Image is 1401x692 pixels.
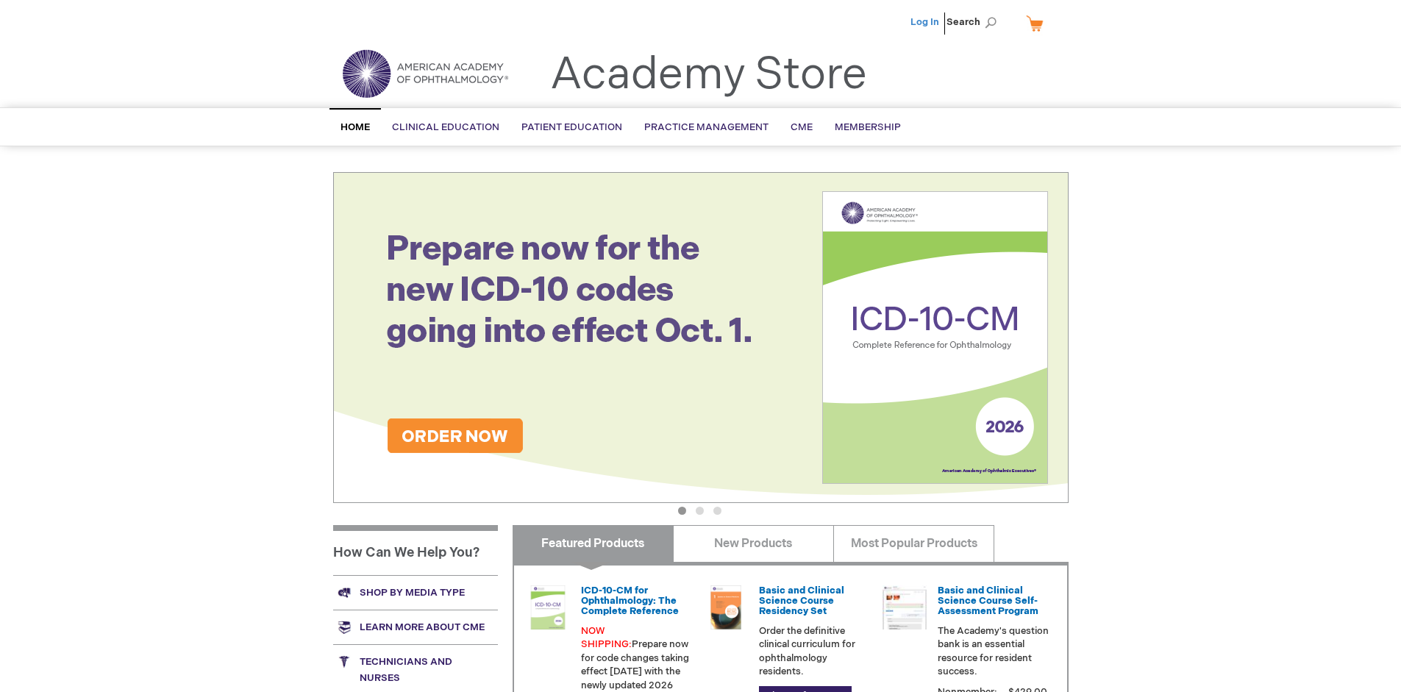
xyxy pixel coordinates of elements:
[521,121,622,133] span: Patient Education
[526,585,570,629] img: 0120008u_42.png
[713,507,721,515] button: 3 of 3
[883,585,927,629] img: bcscself_20.jpg
[341,121,370,133] span: Home
[333,525,498,575] h1: How Can We Help You?
[550,49,867,101] a: Academy Store
[696,507,704,515] button: 2 of 3
[673,525,834,562] a: New Products
[513,525,674,562] a: Featured Products
[791,121,813,133] span: CME
[835,121,901,133] span: Membership
[938,585,1038,618] a: Basic and Clinical Science Course Self-Assessment Program
[947,7,1002,37] span: Search
[759,624,871,679] p: Order the definitive clinical curriculum for ophthalmology residents.
[759,585,844,618] a: Basic and Clinical Science Course Residency Set
[392,121,499,133] span: Clinical Education
[333,575,498,610] a: Shop by media type
[938,624,1049,679] p: The Academy's question bank is an essential resource for resident success.
[644,121,769,133] span: Practice Management
[678,507,686,515] button: 1 of 3
[333,610,498,644] a: Learn more about CME
[581,585,679,618] a: ICD-10-CM for Ophthalmology: The Complete Reference
[704,585,748,629] img: 02850963u_47.png
[833,525,994,562] a: Most Popular Products
[581,625,632,651] font: NOW SHIPPING:
[910,16,939,28] a: Log In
